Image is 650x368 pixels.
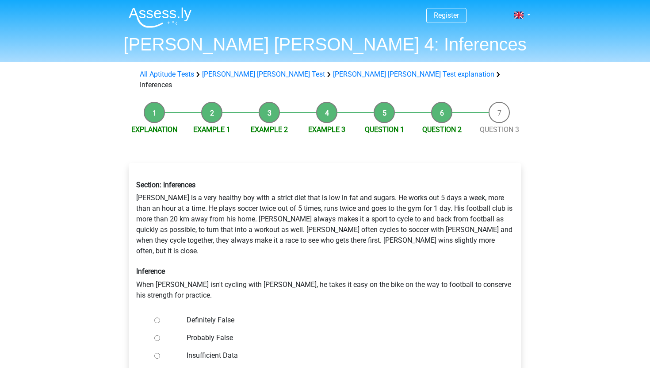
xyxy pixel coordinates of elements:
a: Example 2 [251,125,288,134]
h1: [PERSON_NAME] [PERSON_NAME] 4: Inferences [122,34,528,55]
label: Definitely False [187,315,493,325]
div: [PERSON_NAME] is a very healthy boy with a strict diet that is low in fat and sugars. He works ou... [130,174,520,307]
label: Insufficient Data [187,350,493,361]
h6: Section: Inferences [136,181,514,189]
h6: Inference [136,267,514,275]
a: Question 2 [422,125,462,134]
label: Probably False [187,333,493,343]
a: Question 1 [365,125,404,134]
a: Question 3 [480,125,519,134]
a: [PERSON_NAME] [PERSON_NAME] Test explanation [333,70,494,78]
a: Explanation [131,125,177,134]
a: All Aptitude Tests [140,70,194,78]
div: Inferences [136,69,514,90]
img: Assessly [129,7,191,28]
a: Register [434,11,459,19]
a: Example 1 [193,125,230,134]
a: [PERSON_NAME] [PERSON_NAME] Test [202,70,325,78]
a: Example 3 [308,125,345,134]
